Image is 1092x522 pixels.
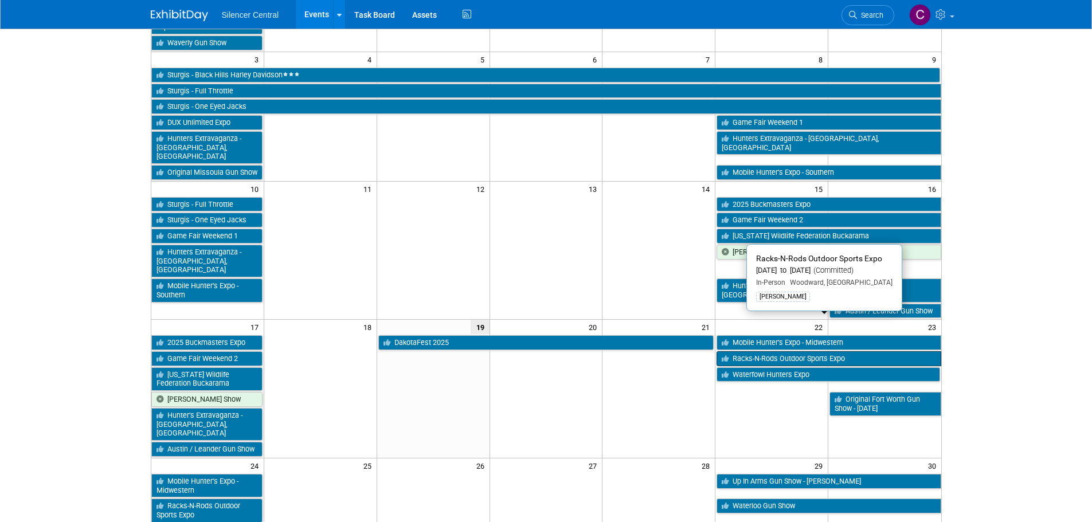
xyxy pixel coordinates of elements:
[717,278,941,302] a: Hunter’s Extravaganza - [GEOGRAPHIC_DATA], [GEOGRAPHIC_DATA]
[811,266,854,274] span: (Committed)
[592,52,602,66] span: 6
[931,52,941,66] span: 9
[222,10,279,19] span: Silencer Central
[717,335,941,350] a: Mobile Hunter’s Expo - Midwestern
[378,335,714,350] a: DakotaFest 2025
[249,458,264,473] span: 24
[151,213,263,227] a: Sturgis - One Eyed Jacks
[813,458,828,473] span: 29
[717,351,941,366] a: Racks-N-Rods Outdoor Sports Expo
[717,245,941,260] a: [PERSON_NAME] Show
[927,458,941,473] span: 30
[151,392,263,407] a: [PERSON_NAME] Show
[717,474,941,489] a: Up In Arms Gun Show - [PERSON_NAME]
[813,182,828,196] span: 15
[151,197,263,212] a: Sturgis - Full Throttle
[362,320,377,334] span: 18
[366,52,377,66] span: 4
[717,165,941,180] a: Mobile Hunter’s Expo - Southern
[717,367,940,382] a: Waterfowl Hunters Expo
[151,351,263,366] a: Game Fair Weekend 2
[151,229,263,244] a: Game Fair Weekend 1
[700,182,715,196] span: 14
[151,442,263,457] a: Austin / Leander Gun Show
[817,52,828,66] span: 8
[151,68,940,83] a: Sturgis - Black Hills Harley Davidson
[813,320,828,334] span: 22
[151,335,263,350] a: 2025 Buckmasters Expo
[588,182,602,196] span: 13
[704,52,715,66] span: 7
[151,84,941,99] a: Sturgis - Full Throttle
[717,131,941,155] a: Hunters Extravaganza - [GEOGRAPHIC_DATA], [GEOGRAPHIC_DATA]
[785,278,893,286] span: Woodward, [GEOGRAPHIC_DATA]
[717,197,941,212] a: 2025 Buckmasters Expo
[362,182,377,196] span: 11
[717,229,941,244] a: [US_STATE] Wildlife Federation Buckarama
[927,320,941,334] span: 23
[588,458,602,473] span: 27
[253,52,264,66] span: 3
[756,266,893,276] div: [DATE] to [DATE]
[151,131,263,164] a: Hunters Extravaganza - [GEOGRAPHIC_DATA], [GEOGRAPHIC_DATA]
[151,408,263,441] a: Hunter’s Extravaganza - [GEOGRAPHIC_DATA], [GEOGRAPHIC_DATA]
[475,182,490,196] span: 12
[717,213,941,227] a: Game Fair Weekend 2
[151,499,263,522] a: Racks-N-Rods Outdoor Sports Expo
[717,499,941,513] a: Waterloo Gun Show
[909,4,931,26] img: Cade Cox
[717,115,941,130] a: Game Fair Weekend 1
[756,254,882,263] span: Racks-N-Rods Outdoor Sports Expo
[829,392,941,415] a: Original Fort Worth Gun Show - [DATE]
[151,278,263,302] a: Mobile Hunter’s Expo - Southern
[151,165,263,180] a: Original Missoula Gun Show
[362,458,377,473] span: 25
[151,36,263,50] a: Waverly Gun Show
[700,458,715,473] span: 28
[700,320,715,334] span: 21
[151,367,263,391] a: [US_STATE] Wildlife Federation Buckarama
[151,474,263,497] a: Mobile Hunter’s Expo - Midwestern
[151,99,941,114] a: Sturgis - One Eyed Jacks
[588,320,602,334] span: 20
[475,458,490,473] span: 26
[151,115,263,130] a: DUX Unlimited Expo
[756,278,785,286] span: In-Person
[927,182,941,196] span: 16
[756,292,810,302] div: [PERSON_NAME]
[151,10,208,21] img: ExhibitDay
[479,52,490,66] span: 5
[249,182,264,196] span: 10
[471,320,490,334] span: 19
[151,245,263,277] a: Hunters Extravaganza - [GEOGRAPHIC_DATA], [GEOGRAPHIC_DATA]
[857,11,883,19] span: Search
[841,5,894,25] a: Search
[249,320,264,334] span: 17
